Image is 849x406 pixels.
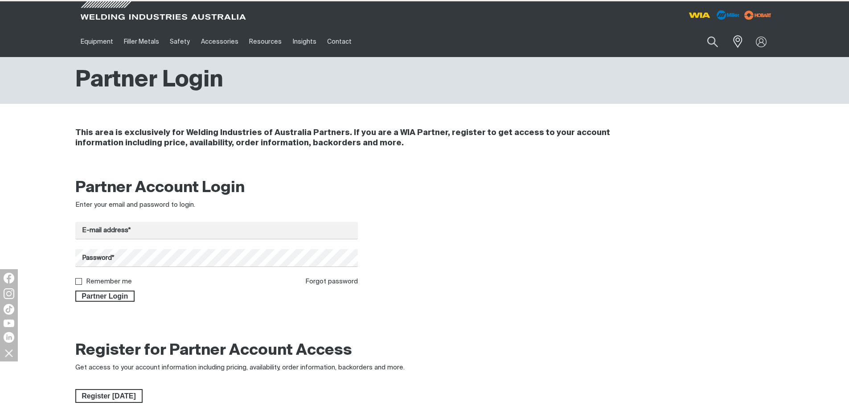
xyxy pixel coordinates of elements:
[742,8,774,22] img: miller
[75,66,223,95] h1: Partner Login
[75,178,358,198] h2: Partner Account Login
[75,364,405,371] span: Get access to your account information including pricing, availability, order information, backor...
[244,26,287,57] a: Resources
[86,278,132,285] label: Remember me
[1,345,16,361] img: hide socials
[287,26,321,57] a: Insights
[305,278,358,285] a: Forgot password
[4,304,14,315] img: TikTok
[75,291,135,302] button: Partner Login
[196,26,244,57] a: Accessories
[119,26,164,57] a: Filler Metals
[4,273,14,283] img: Facebook
[686,31,727,52] input: Product name or item number...
[697,31,728,52] button: Search products
[4,332,14,343] img: LinkedIn
[164,26,195,57] a: Safety
[75,26,119,57] a: Equipment
[76,291,134,302] span: Partner Login
[75,128,655,148] h4: This area is exclusively for Welding Industries of Australia Partners. If you are a WIA Partner, ...
[75,200,358,210] div: Enter your email and password to login.
[75,341,352,361] h2: Register for Partner Account Access
[75,26,599,57] nav: Main
[76,389,142,403] span: Register [DATE]
[75,389,143,403] a: Register Today
[4,320,14,327] img: YouTube
[322,26,357,57] a: Contact
[4,288,14,299] img: Instagram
